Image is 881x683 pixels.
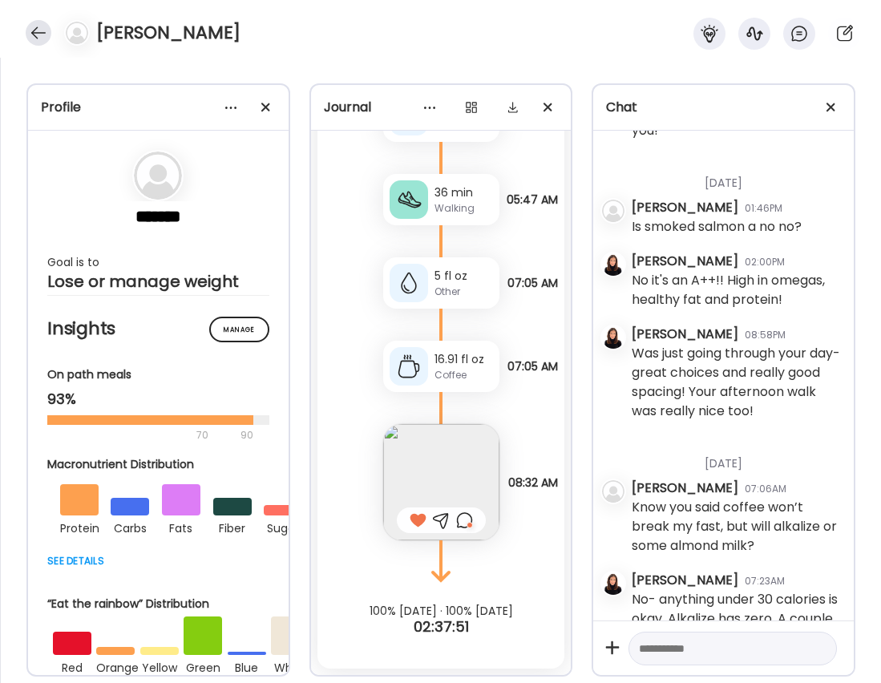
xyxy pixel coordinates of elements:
div: Profile [41,98,276,117]
div: Is smoked salmon a no no? [632,217,802,236]
div: 36 min [434,184,493,201]
div: white [271,655,309,677]
div: Know you said coffee won’t break my fast, but will alkalize or some almond milk? [632,498,841,556]
div: [PERSON_NAME] [632,571,738,590]
span: 07:05 AM [507,277,558,289]
div: Manage [209,317,269,342]
div: Chat [606,98,841,117]
div: 02:00PM [745,255,785,269]
div: [DATE] [632,436,841,479]
span: 05:47 AM [507,193,558,206]
div: protein [60,515,99,538]
div: Macronutrient Distribution [47,456,315,473]
div: [PERSON_NAME] [632,479,738,498]
span: 07:05 AM [507,360,558,373]
div: carbs [111,515,149,538]
div: 90 [239,426,255,445]
div: blue [228,655,266,677]
img: bg-avatar-default.svg [134,152,182,200]
div: yellow [140,655,179,677]
div: orange [96,655,135,677]
div: fiber [213,515,252,538]
img: avatars%2FfptQNShTjgNZWdF0DaXs92OC25j2 [602,572,624,595]
div: Goal is to [47,253,269,272]
div: sugar [264,515,302,538]
img: avatars%2FfptQNShTjgNZWdF0DaXs92OC25j2 [602,253,624,276]
div: Walking [434,201,493,216]
div: 16.91 fl oz [434,351,493,368]
div: 5 fl oz [434,268,493,285]
img: bg-avatar-default.svg [602,200,624,222]
div: 100% [DATE] · 100% [DATE] [311,604,572,617]
span: 08:32 AM [508,476,558,489]
div: green [184,655,222,677]
div: 07:06AM [745,482,786,496]
div: 08:58PM [745,328,786,342]
img: bg-avatar-default.svg [602,480,624,503]
div: 93% [47,390,269,409]
div: Lose or manage weight [47,272,269,291]
img: avatars%2FfptQNShTjgNZWdF0DaXs92OC25j2 [602,326,624,349]
div: Was just going through your day- great choices and really good spacing! Your afternoon walk was r... [632,344,841,421]
div: On path meals [47,366,269,383]
div: [PERSON_NAME] [632,252,738,271]
div: No it's an A++!! High in omegas, healthy fat and protein! [632,271,841,309]
div: 02:37:51 [311,617,572,637]
img: images%2Fl67D44Vthpd089YgrxJ7KX67eLv2%2FNob6px20g833aBw0uHMx%2FCuzPgEakWUywPpLfiLaw_240 [383,424,499,540]
div: “Eat the rainbow” Distribution [47,596,315,612]
div: 70 [47,426,236,445]
div: red [53,655,91,677]
div: Other [434,285,493,299]
div: 07:23AM [745,574,785,588]
img: bg-avatar-default.svg [66,22,88,44]
div: fats [162,515,200,538]
div: [PERSON_NAME] [632,325,738,344]
div: Coffee [434,368,493,382]
h4: [PERSON_NAME] [96,20,240,46]
h2: Insights [47,317,269,341]
div: 01:46PM [745,201,782,216]
div: [DATE] [632,156,841,198]
div: [PERSON_NAME] [632,198,738,217]
div: Journal [324,98,559,117]
div: No- anything under 30 calories is okay. Alkalize has zero. A couple tablespoons of almond milk al... [632,590,841,667]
